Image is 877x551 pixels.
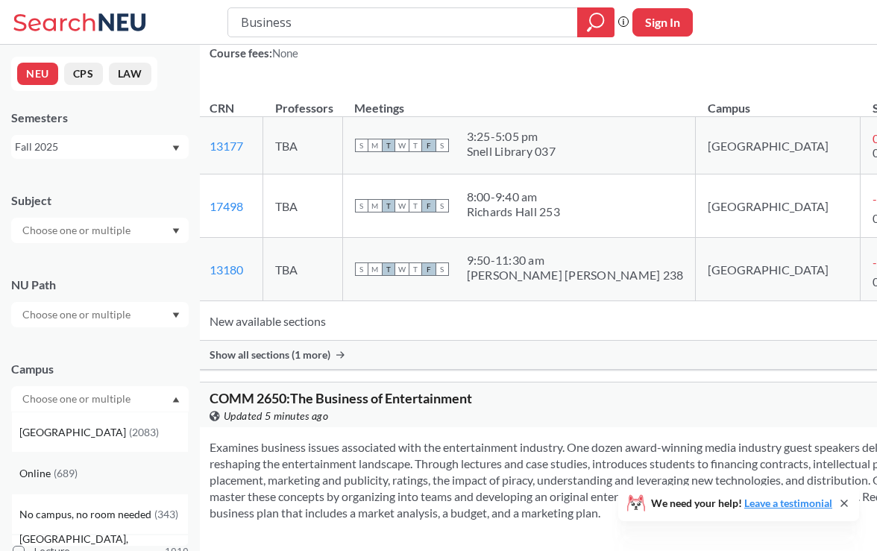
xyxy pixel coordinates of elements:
div: CRN [210,100,234,116]
span: T [382,199,395,212]
span: T [382,139,395,152]
div: Subject [11,192,189,209]
span: Show all sections (1 more) [210,348,330,362]
div: Campus [11,361,189,377]
span: M [368,139,382,152]
span: T [409,199,422,212]
td: [GEOGRAPHIC_DATA] [696,117,861,174]
td: [GEOGRAPHIC_DATA] [696,238,861,301]
input: Class, professor, course number, "phrase" [239,10,567,35]
span: Online [19,465,54,482]
a: 17498 [210,199,243,213]
a: Leave a testimonial [744,497,832,509]
td: [GEOGRAPHIC_DATA] [696,174,861,238]
span: COMM 2650 : The Business of Entertainment [210,390,472,406]
span: S [355,139,368,152]
span: M [368,262,382,276]
div: 8:00 - 9:40 am [467,189,560,204]
div: [PERSON_NAME] [PERSON_NAME] 238 [467,268,684,283]
div: Richards Hall 253 [467,204,560,219]
td: TBA [263,238,343,301]
div: Dropdown arrow[GEOGRAPHIC_DATA](2083)Online(689)No campus, no room needed(343)[GEOGRAPHIC_DATA], ... [11,386,189,412]
svg: Dropdown arrow [172,145,180,151]
button: LAW [109,63,151,85]
span: ( 343 ) [154,508,178,520]
div: 9:50 - 11:30 am [467,253,684,268]
span: ( 2083 ) [129,426,159,438]
button: Sign In [632,8,693,37]
div: Dropdown arrow [11,218,189,243]
a: 13177 [210,139,243,153]
span: [GEOGRAPHIC_DATA] [19,424,129,441]
div: Snell Library 037 [467,144,556,159]
span: None [272,46,299,60]
svg: Dropdown arrow [172,312,180,318]
span: W [395,139,409,152]
div: 3:25 - 5:05 pm [467,129,556,144]
input: Choose one or multiple [15,306,140,324]
span: S [436,199,449,212]
input: Choose one or multiple [15,221,140,239]
button: NEU [17,63,58,85]
span: W [395,199,409,212]
span: F [422,139,436,152]
input: Choose one or multiple [15,390,140,408]
span: F [422,262,436,276]
div: Fall 2025Dropdown arrow [11,135,189,159]
span: T [409,262,422,276]
span: We need your help! [651,498,832,509]
span: M [368,199,382,212]
span: S [436,139,449,152]
button: CPS [64,63,103,85]
span: W [395,262,409,276]
div: Semesters [11,110,189,126]
div: Fall 2025 [15,139,171,155]
span: T [382,262,395,276]
th: Campus [696,85,861,117]
svg: Dropdown arrow [172,228,180,234]
a: 13180 [210,262,243,277]
th: Professors [263,85,343,117]
span: No campus, no room needed [19,506,154,523]
th: Meetings [342,85,696,117]
span: Updated 5 minutes ago [224,408,329,424]
svg: magnifying glass [587,12,605,33]
div: magnifying glass [577,7,614,37]
td: TBA [263,174,343,238]
div: NU Path [11,277,189,293]
span: S [436,262,449,276]
span: ( 689 ) [54,467,78,479]
span: T [409,139,422,152]
div: Dropdown arrow [11,302,189,327]
td: TBA [263,117,343,174]
span: S [355,262,368,276]
span: F [422,199,436,212]
span: S [355,199,368,212]
svg: Dropdown arrow [172,397,180,403]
